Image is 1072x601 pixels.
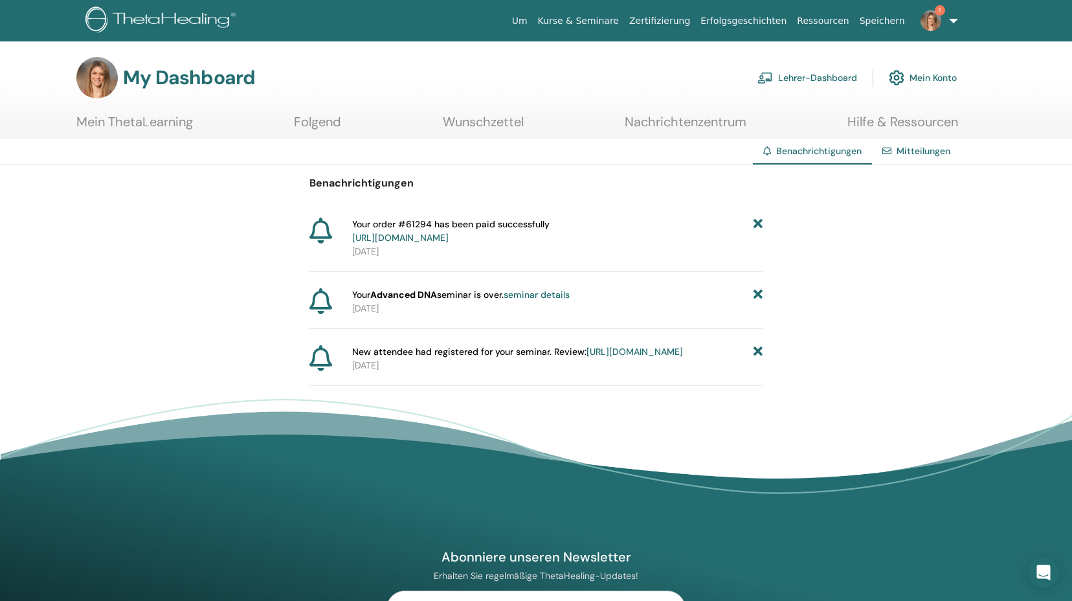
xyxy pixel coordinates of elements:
a: Speichern [854,9,910,33]
img: chalkboard-teacher.svg [757,72,773,84]
span: Your order #61294 has been paid successfully [352,218,550,245]
a: Mein Konto [889,63,957,92]
span: New attendee had registered for your seminar. Review: [352,345,683,359]
a: Um [507,9,533,33]
a: Ressourcen [792,9,854,33]
a: Zertifizierung [624,9,695,33]
a: Hilfe & Ressourcen [847,114,958,139]
a: Folgend [294,114,341,139]
h3: My Dashboard [123,66,255,89]
a: Kurse & Seminare [533,9,624,33]
p: [DATE] [352,359,763,372]
a: Mein ThetaLearning [76,114,193,139]
span: 1 [935,5,945,16]
a: [URL][DOMAIN_NAME] [352,232,449,244]
img: default.jpg [76,57,118,98]
span: Your seminar is over. [352,288,570,302]
a: seminar details [504,289,570,300]
p: [DATE] [352,245,763,258]
a: Wunschzettel [443,114,524,139]
h4: Abonniere unseren Newsletter [386,549,686,565]
a: Lehrer-Dashboard [757,63,857,92]
a: [URL][DOMAIN_NAME] [586,346,683,357]
div: Open Intercom Messenger [1028,557,1059,588]
a: Erfolgsgeschichten [695,9,792,33]
img: cog.svg [889,67,904,89]
a: Mitteilungen [897,145,950,157]
strong: Advanced DNA [370,289,437,300]
span: Benachrichtigungen [776,145,862,157]
p: Benachrichtigungen [309,176,763,191]
img: default.jpg [921,10,941,31]
a: Nachrichtenzentrum [625,114,746,139]
p: Erhalten Sie regelmäßige ThetaHealing-Updates! [386,570,686,582]
img: logo.png [85,6,240,36]
p: [DATE] [352,302,763,315]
